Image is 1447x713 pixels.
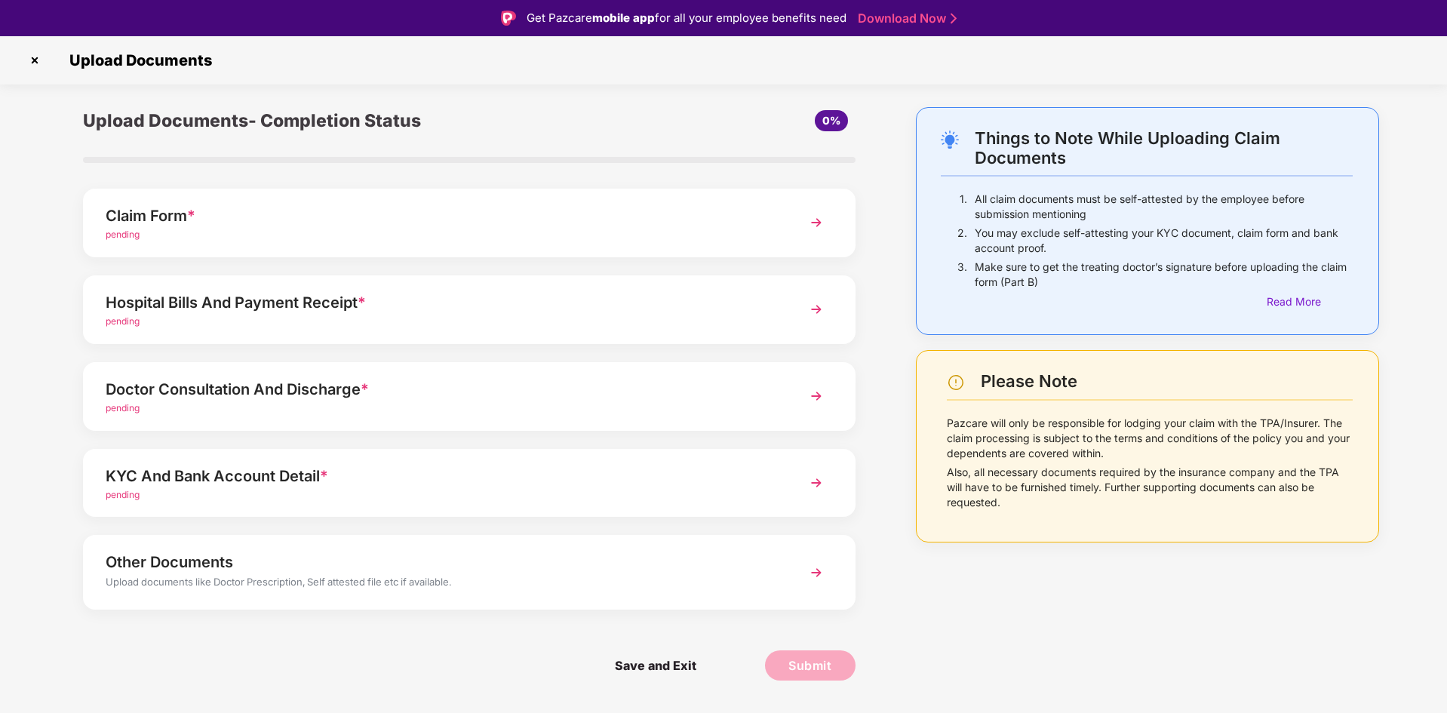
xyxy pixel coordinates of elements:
p: Make sure to get the treating doctor’s signature before uploading the claim form (Part B) [975,260,1353,290]
p: Pazcare will only be responsible for lodging your claim with the TPA/Insurer. The claim processin... [947,416,1353,461]
img: svg+xml;base64,PHN2ZyBpZD0iV2FybmluZ18tXzI0eDI0IiBkYXRhLW5hbWU9Ildhcm5pbmcgLSAyNHgyNCIgeG1sbnM9Im... [947,373,965,392]
span: pending [106,315,140,327]
div: Claim Form [106,204,772,228]
button: Submit [765,650,856,681]
div: Please Note [981,371,1353,392]
a: Download Now [858,11,952,26]
img: Logo [501,11,516,26]
span: pending [106,402,140,413]
img: svg+xml;base64,PHN2ZyBpZD0iTmV4dCIgeG1sbnM9Imh0dHA6Ly93d3cudzMub3JnLzIwMDAvc3ZnIiB3aWR0aD0iMzYiIG... [803,383,830,410]
div: Things to Note While Uploading Claim Documents [975,128,1353,167]
img: svg+xml;base64,PHN2ZyBpZD0iTmV4dCIgeG1sbnM9Imh0dHA6Ly93d3cudzMub3JnLzIwMDAvc3ZnIiB3aWR0aD0iMzYiIG... [803,559,830,586]
img: svg+xml;base64,PHN2ZyBpZD0iQ3Jvc3MtMzJ4MzIiIHhtbG5zPSJodHRwOi8vd3d3LnczLm9yZy8yMDAwL3N2ZyIgd2lkdG... [23,48,47,72]
span: Save and Exit [600,650,711,681]
p: 2. [957,226,967,256]
img: svg+xml;base64,PHN2ZyBpZD0iTmV4dCIgeG1sbnM9Imh0dHA6Ly93d3cudzMub3JnLzIwMDAvc3ZnIiB3aWR0aD0iMzYiIG... [803,296,830,323]
img: svg+xml;base64,PHN2ZyB4bWxucz0iaHR0cDovL3d3dy53My5vcmcvMjAwMC9zdmciIHdpZHRoPSIyNC4wOTMiIGhlaWdodD... [941,131,959,149]
p: You may exclude self-attesting your KYC document, claim form and bank account proof. [975,226,1353,256]
img: Stroke [951,11,957,26]
div: Upload documents like Doctor Prescription, Self attested file etc if available. [106,574,772,594]
div: Read More [1267,293,1353,310]
div: Upload Documents- Completion Status [83,107,598,134]
strong: mobile app [592,11,655,25]
p: Also, all necessary documents required by the insurance company and the TPA will have to be furni... [947,465,1353,510]
div: Hospital Bills And Payment Receipt [106,290,772,315]
div: KYC And Bank Account Detail [106,464,772,488]
span: Upload Documents [54,51,220,69]
p: 1. [960,192,967,222]
img: svg+xml;base64,PHN2ZyBpZD0iTmV4dCIgeG1sbnM9Imh0dHA6Ly93d3cudzMub3JnLzIwMDAvc3ZnIiB3aWR0aD0iMzYiIG... [803,469,830,496]
span: 0% [822,114,840,127]
div: Doctor Consultation And Discharge [106,377,772,401]
span: pending [106,489,140,500]
p: All claim documents must be self-attested by the employee before submission mentioning [975,192,1353,222]
div: Other Documents [106,550,772,574]
img: svg+xml;base64,PHN2ZyBpZD0iTmV4dCIgeG1sbnM9Imh0dHA6Ly93d3cudzMub3JnLzIwMDAvc3ZnIiB3aWR0aD0iMzYiIG... [803,209,830,236]
div: Get Pazcare for all your employee benefits need [527,9,846,27]
p: 3. [957,260,967,290]
span: pending [106,229,140,240]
